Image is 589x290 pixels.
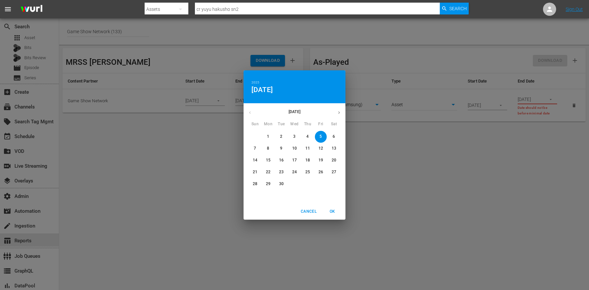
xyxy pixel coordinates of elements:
p: 12 [318,146,323,151]
button: 5 [315,131,327,143]
p: 9 [280,146,282,151]
button: 16 [275,155,287,166]
p: 2 [280,134,282,139]
p: 17 [292,157,297,163]
p: 4 [306,134,309,139]
button: 9 [275,143,287,155]
span: Search [449,3,467,14]
button: 18 [302,155,314,166]
button: OK [322,206,343,217]
button: 13 [328,143,340,155]
p: 23 [279,169,284,175]
p: 28 [253,181,257,187]
p: [DATE] [256,109,333,115]
button: 12 [315,143,327,155]
p: 29 [266,181,271,187]
p: 15 [266,157,271,163]
span: Mon [262,121,274,128]
p: 5 [319,134,322,139]
img: ans4CAIJ8jUAAAAAAAAAAAAAAAAAAAAAAAAgQb4GAAAAAAAAAAAAAAAAAAAAAAAAJMjXAAAAAAAAAAAAAAAAAAAAAAAAgAT5G... [16,2,47,17]
p: 13 [332,146,336,151]
button: 2 [275,131,287,143]
button: 26 [315,166,327,178]
span: Sat [328,121,340,128]
button: 30 [275,178,287,190]
p: 19 [318,157,323,163]
button: 22 [262,166,274,178]
a: Sign Out [566,7,583,12]
button: 14 [249,155,261,166]
button: 7 [249,143,261,155]
button: 6 [328,131,340,143]
button: 20 [328,155,340,166]
p: 8 [267,146,269,151]
p: 26 [318,169,323,175]
p: 1 [267,134,269,139]
p: 24 [292,169,297,175]
p: 6 [333,134,335,139]
button: 19 [315,155,327,166]
button: 21 [249,166,261,178]
p: 21 [253,169,257,175]
span: Tue [275,121,287,128]
span: Sun [249,121,261,128]
p: 30 [279,181,284,187]
button: 24 [289,166,300,178]
button: 8 [262,143,274,155]
button: 29 [262,178,274,190]
button: 4 [302,131,314,143]
button: 17 [289,155,300,166]
button: 25 [302,166,314,178]
button: 1 [262,131,274,143]
span: Cancel [301,208,317,215]
span: OK [324,208,340,215]
button: 11 [302,143,314,155]
p: 7 [254,146,256,151]
button: 27 [328,166,340,178]
p: 27 [332,169,336,175]
p: 14 [253,157,257,163]
p: 11 [305,146,310,151]
span: Thu [302,121,314,128]
p: 3 [293,134,295,139]
button: 28 [249,178,261,190]
button: 2025 [251,80,259,85]
span: menu [4,5,12,13]
button: 10 [289,143,300,155]
p: 22 [266,169,271,175]
button: [DATE] [251,85,273,94]
button: 15 [262,155,274,166]
button: 3 [289,131,300,143]
p: 16 [279,157,284,163]
span: Wed [289,121,300,128]
button: 23 [275,166,287,178]
p: 20 [332,157,336,163]
p: 10 [292,146,297,151]
button: Cancel [298,206,319,217]
p: 18 [305,157,310,163]
p: 25 [305,169,310,175]
span: Fri [315,121,327,128]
